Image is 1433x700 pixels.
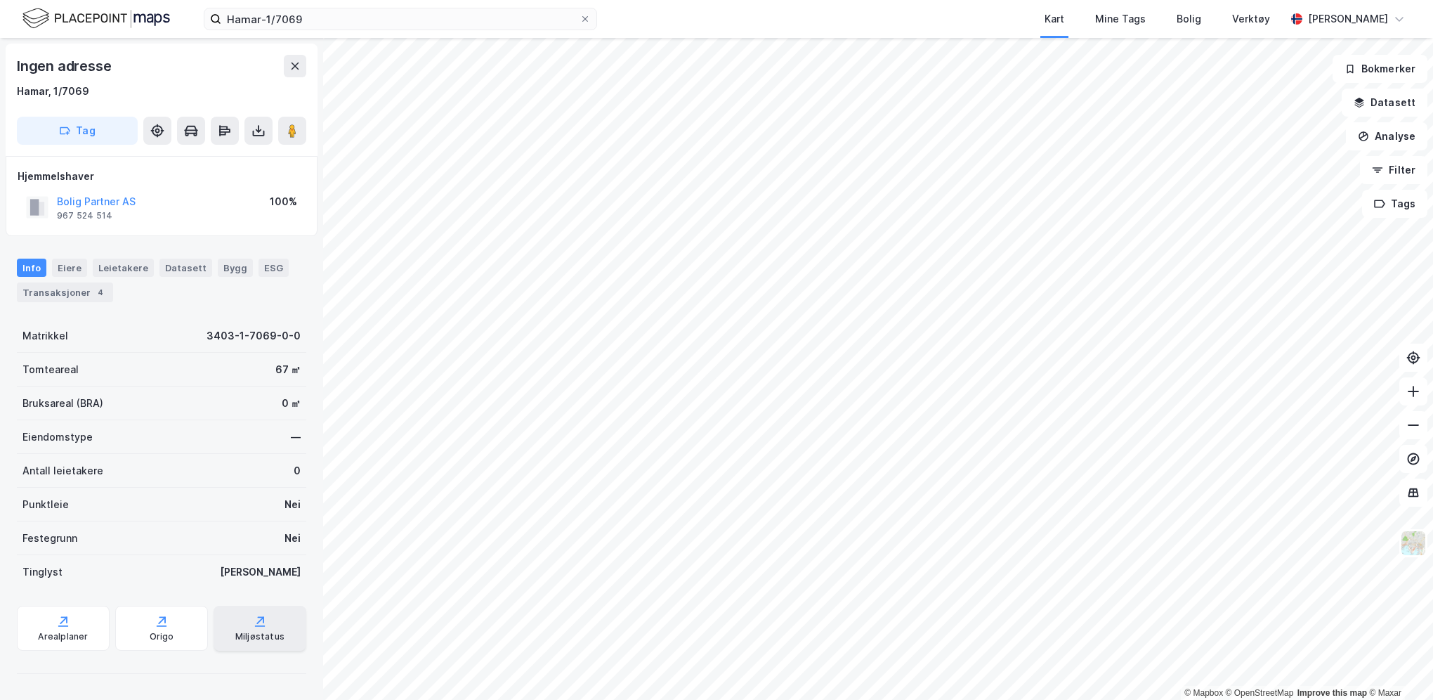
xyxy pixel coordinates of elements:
[207,328,301,344] div: 3403-1-7069-0-0
[38,631,88,642] div: Arealplaner
[221,8,580,30] input: Søk på adresse, matrikkel, gårdeiere, leietakere eller personer
[17,259,46,277] div: Info
[1184,688,1223,698] a: Mapbox
[22,361,79,378] div: Tomteareal
[22,462,103,479] div: Antall leietakere
[1342,89,1427,117] button: Datasett
[235,631,284,642] div: Miljøstatus
[17,283,113,302] div: Transaksjoner
[1333,55,1427,83] button: Bokmerker
[1297,688,1367,698] a: Improve this map
[1045,11,1064,27] div: Kart
[294,462,301,479] div: 0
[1400,530,1427,557] img: Z
[1363,633,1433,700] iframe: Chat Widget
[17,55,114,77] div: Ingen adresse
[150,631,174,642] div: Origo
[22,395,103,412] div: Bruksareal (BRA)
[291,429,301,446] div: —
[1226,688,1294,698] a: OpenStreetMap
[57,210,112,221] div: 967 524 514
[18,168,306,185] div: Hjemmelshaver
[259,259,289,277] div: ESG
[1363,633,1433,700] div: Kontrollprogram for chat
[220,564,301,581] div: [PERSON_NAME]
[1177,11,1201,27] div: Bolig
[275,361,301,378] div: 67 ㎡
[17,83,89,100] div: Hamar, 1/7069
[1308,11,1388,27] div: [PERSON_NAME]
[1346,122,1427,150] button: Analyse
[159,259,212,277] div: Datasett
[218,259,253,277] div: Bygg
[284,496,301,513] div: Nei
[93,259,154,277] div: Leietakere
[22,6,170,31] img: logo.f888ab2527a4732fd821a326f86c7f29.svg
[1095,11,1146,27] div: Mine Tags
[22,429,93,446] div: Eiendomstype
[284,530,301,547] div: Nei
[1232,11,1270,27] div: Verktøy
[22,328,68,344] div: Matrikkel
[52,259,87,277] div: Eiere
[22,530,77,547] div: Festegrunn
[22,564,63,581] div: Tinglyst
[1360,156,1427,184] button: Filter
[1362,190,1427,218] button: Tags
[17,117,138,145] button: Tag
[22,496,69,513] div: Punktleie
[282,395,301,412] div: 0 ㎡
[93,285,107,299] div: 4
[270,193,297,210] div: 100%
